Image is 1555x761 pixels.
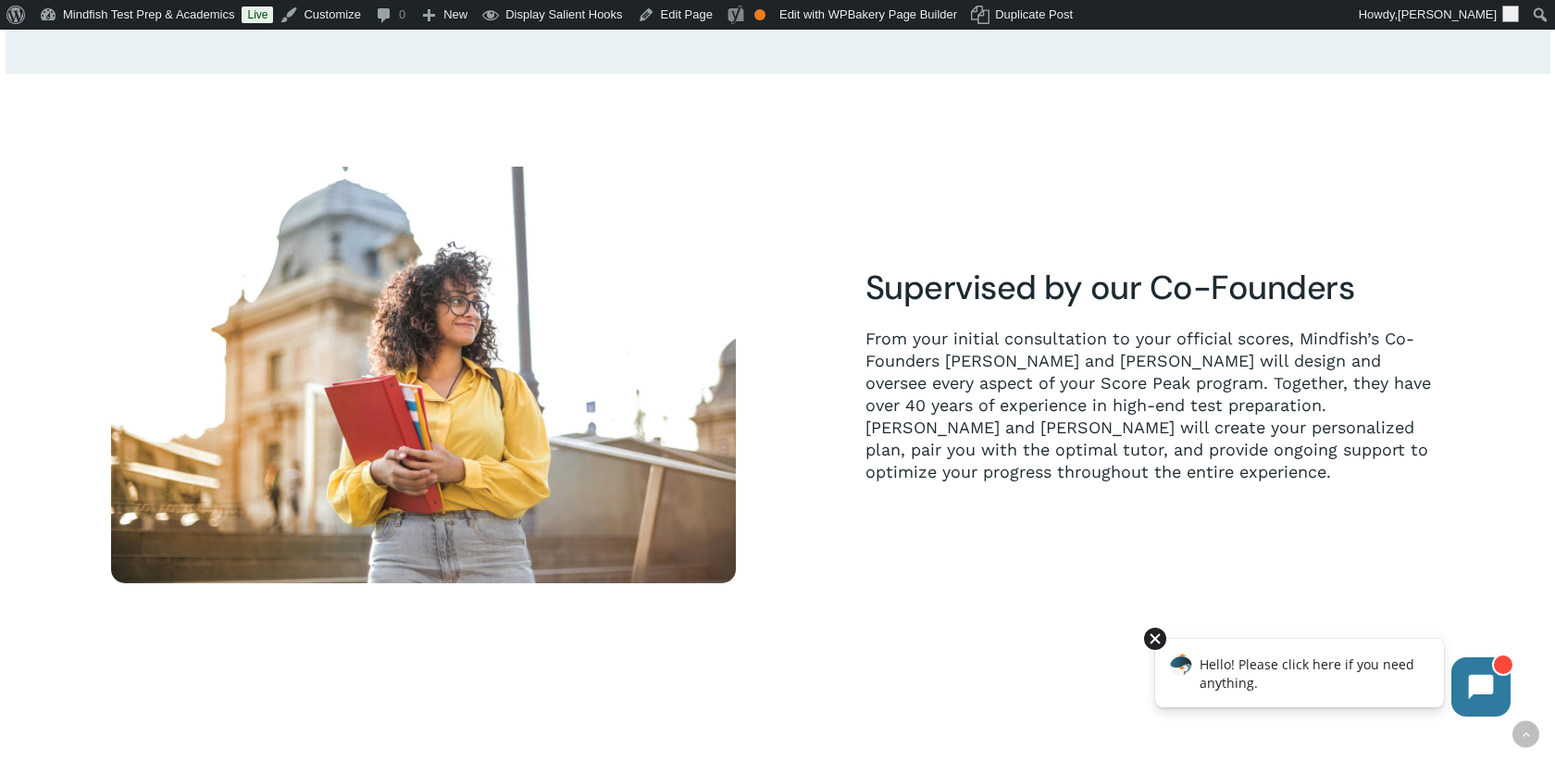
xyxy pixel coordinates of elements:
img: pexels olly 3762800 [111,167,736,583]
a: Live [242,6,273,23]
iframe: Chatbot [1136,624,1529,735]
h3: Supervised by our Co-Founders [865,267,1444,309]
div: OK [754,9,765,20]
p: From your initial consultation to your official scores, Mindfish’s Co-Founders [PERSON_NAME] and ... [865,328,1444,483]
span: [PERSON_NAME] [1398,7,1497,21]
